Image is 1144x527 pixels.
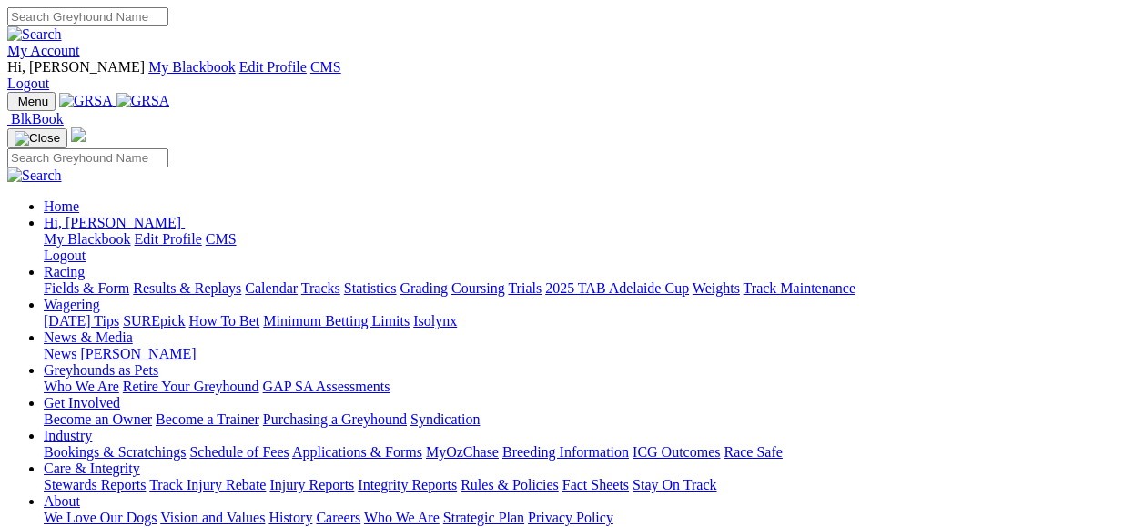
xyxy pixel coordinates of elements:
a: Coursing [451,280,505,296]
a: [PERSON_NAME] [80,346,196,361]
span: Hi, [PERSON_NAME] [44,215,181,230]
a: Tracks [301,280,340,296]
a: Home [44,198,79,214]
div: News & Media [44,346,1137,362]
a: Edit Profile [135,231,202,247]
a: Fields & Form [44,280,129,296]
a: Purchasing a Greyhound [263,411,407,427]
a: Statistics [344,280,397,296]
button: Toggle navigation [7,128,67,148]
a: Strategic Plan [443,510,524,525]
span: BlkBook [11,111,64,127]
a: Weights [693,280,740,296]
div: Hi, [PERSON_NAME] [44,231,1137,264]
a: Fact Sheets [562,477,629,492]
a: Trials [508,280,542,296]
a: Calendar [245,280,298,296]
div: Greyhounds as Pets [44,379,1137,395]
input: Search [7,7,168,26]
button: Toggle navigation [7,92,56,111]
a: Become an Owner [44,411,152,427]
a: News & Media [44,329,133,345]
a: Racing [44,264,85,279]
a: Grading [400,280,448,296]
a: About [44,493,80,509]
a: Who We Are [364,510,440,525]
img: logo-grsa-white.png [71,127,86,142]
a: Bookings & Scratchings [44,444,186,460]
a: We Love Our Dogs [44,510,157,525]
a: Schedule of Fees [189,444,289,460]
a: How To Bet [189,313,260,329]
span: Menu [18,95,48,108]
div: Wagering [44,313,1137,329]
a: Track Injury Rebate [149,477,266,492]
img: Close [15,131,60,146]
a: Privacy Policy [528,510,613,525]
a: Results & Replays [133,280,241,296]
a: Greyhounds as Pets [44,362,158,378]
img: GRSA [116,93,170,109]
a: Minimum Betting Limits [263,313,410,329]
a: Stay On Track [633,477,716,492]
a: My Blackbook [148,59,236,75]
a: Breeding Information [502,444,629,460]
a: Care & Integrity [44,461,140,476]
a: Become a Trainer [156,411,259,427]
a: 2025 TAB Adelaide Cup [545,280,689,296]
a: Isolynx [413,313,457,329]
a: Applications & Forms [292,444,422,460]
input: Search [7,148,168,167]
a: Vision and Values [160,510,265,525]
a: [DATE] Tips [44,313,119,329]
a: News [44,346,76,361]
a: MyOzChase [426,444,499,460]
a: Hi, [PERSON_NAME] [44,215,185,230]
div: My Account [7,59,1137,92]
a: Rules & Policies [461,477,559,492]
div: Racing [44,280,1137,297]
a: ICG Outcomes [633,444,720,460]
a: GAP SA Assessments [263,379,390,394]
a: Injury Reports [269,477,354,492]
a: Edit Profile [239,59,307,75]
div: Industry [44,444,1137,461]
a: My Account [7,43,80,58]
a: Race Safe [724,444,782,460]
a: Track Maintenance [744,280,855,296]
a: Logout [7,76,49,91]
a: BlkBook [7,111,64,127]
a: CMS [206,231,237,247]
a: Get Involved [44,395,120,410]
a: Industry [44,428,92,443]
a: Careers [316,510,360,525]
a: CMS [310,59,341,75]
img: Search [7,26,62,43]
a: Stewards Reports [44,477,146,492]
a: My Blackbook [44,231,131,247]
a: Who We Are [44,379,119,394]
img: Search [7,167,62,184]
a: Integrity Reports [358,477,457,492]
a: Retire Your Greyhound [123,379,259,394]
a: Logout [44,248,86,263]
a: Wagering [44,297,100,312]
a: SUREpick [123,313,185,329]
a: Syndication [410,411,480,427]
img: GRSA [59,93,113,109]
div: Care & Integrity [44,477,1137,493]
span: Hi, [PERSON_NAME] [7,59,145,75]
div: About [44,510,1137,526]
div: Get Involved [44,411,1137,428]
a: History [268,510,312,525]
